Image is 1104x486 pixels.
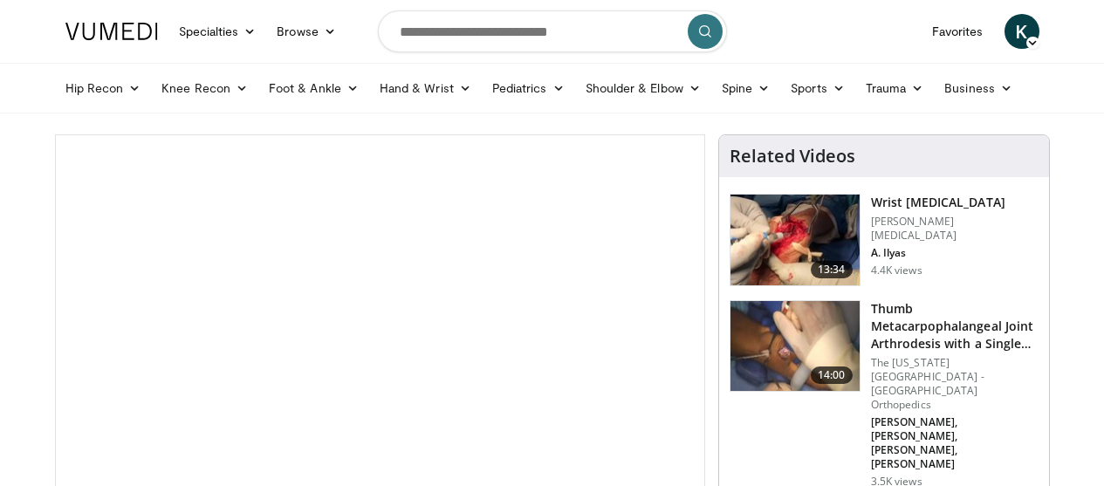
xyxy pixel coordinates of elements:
p: A. Ilyas [871,246,1039,260]
a: Hip Recon [55,71,152,106]
span: 13:34 [811,261,853,278]
a: Spine [711,71,780,106]
a: Browse [266,14,346,49]
a: Trauma [855,71,935,106]
p: 4.4K views [871,264,922,277]
a: K [1005,14,1039,49]
span: 14:00 [811,366,853,384]
a: Knee Recon [151,71,258,106]
p: [PERSON_NAME] [MEDICAL_DATA] [871,215,1039,243]
input: Search topics, interventions [378,10,727,52]
a: Pediatrics [482,71,575,106]
a: Favorites [922,14,994,49]
a: Shoulder & Elbow [575,71,711,106]
p: [PERSON_NAME], [PERSON_NAME], [PERSON_NAME], [PERSON_NAME] [871,415,1039,471]
h4: Related Videos [730,146,855,167]
a: Hand & Wrist [369,71,482,106]
a: 13:34 Wrist [MEDICAL_DATA] [PERSON_NAME] [MEDICAL_DATA] A. Ilyas 4.4K views [730,194,1039,286]
img: 71f89eed-0d40-46c8-8f9c-a412da8e11c6.150x105_q85_crop-smart_upscale.jpg [730,301,860,392]
a: Sports [780,71,855,106]
p: The [US_STATE][GEOGRAPHIC_DATA] - [GEOGRAPHIC_DATA] Orthopedics [871,356,1039,412]
a: Foot & Ankle [258,71,369,106]
img: VuMedi Logo [65,23,158,40]
h3: Thumb Metacarpophalangeal Joint Arthrodesis with a Single Screw [871,300,1039,353]
img: 096c245f-4a7a-4537-8249-5b74cf8f0cdb.150x105_q85_crop-smart_upscale.jpg [730,195,860,285]
h3: Wrist [MEDICAL_DATA] [871,194,1039,211]
a: Specialties [168,14,267,49]
a: Business [934,71,1023,106]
